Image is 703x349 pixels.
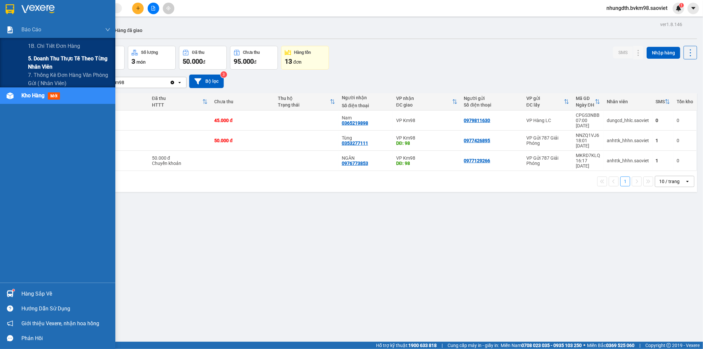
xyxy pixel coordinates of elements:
div: Tồn kho [677,99,693,104]
div: DĐ: 98 [396,161,457,166]
button: Nhập hàng [647,47,680,59]
strong: 1900 633 818 [408,343,437,348]
div: CPGS3NBB [576,112,600,118]
th: Toggle SortBy [523,93,572,111]
div: Đã thu [152,96,202,101]
div: VP Km98 [396,155,457,161]
input: Selected VP Km98. [125,79,126,86]
div: Người nhận [342,95,390,100]
div: 0977129266 [464,158,490,163]
span: Báo cáo [21,25,41,34]
strong: 0708 023 035 - 0935 103 250 [521,343,582,348]
div: anhttk_hhhn.saoviet [607,158,649,163]
div: VP nhận [396,96,452,101]
div: ĐC lấy [526,102,564,108]
span: 13 [285,57,292,65]
div: Hướng dẫn sử dụng [21,304,110,314]
svg: open [177,80,182,85]
div: Tùng [342,135,390,141]
span: 50.000 [183,57,203,65]
button: Hàng tồn13đơn [281,46,329,70]
svg: open [685,179,690,184]
div: Chuyển khoản [152,161,208,166]
div: VP Km98 [396,118,457,123]
th: Toggle SortBy [275,93,338,111]
div: 10 / trang [659,178,680,185]
div: 0 [677,138,693,143]
sup: 3 [220,71,227,78]
div: Ngày ĐH [576,102,595,108]
div: VP Hàng LC [526,118,569,123]
span: 5. Doanh thu thực tế theo từng nhân viên [28,54,110,71]
span: đơn [293,59,302,65]
img: icon-new-feature [676,5,682,11]
div: 45.000 đ [214,118,271,123]
div: NGÂN [342,155,390,161]
span: đ [203,59,205,65]
button: 1 [620,176,630,186]
span: 1 [680,3,683,8]
strong: 0369 525 060 [606,343,634,348]
div: 1 [656,158,670,163]
div: 0 [656,118,670,123]
span: file-add [151,6,156,11]
div: 0976773853 [342,161,368,166]
div: Chưa thu [214,99,271,104]
div: 0353277111 [342,141,368,146]
button: file-add [148,3,159,14]
span: Hỗ trợ kỹ thuật: [376,342,437,349]
div: 18:01 [DATE] [576,138,600,148]
div: Phản hồi [21,333,110,343]
div: 0 [677,118,693,123]
span: 1B. Chi tiết đơn hàng [28,42,80,50]
div: Mã GD [576,96,595,101]
span: Kho hàng [21,92,44,99]
div: hộp keo [92,118,145,123]
button: Hàng đã giao [109,22,148,38]
div: 50.000 đ [214,138,271,143]
span: caret-down [690,5,696,11]
div: NNZQ1VJ6 [576,133,600,138]
span: 3 [132,57,135,65]
button: Chưa thu95.000đ [230,46,278,70]
div: Ghi chú [92,102,145,108]
span: down [105,27,110,32]
span: | [639,342,640,349]
div: HTTT [152,102,202,108]
span: | [442,342,443,349]
span: plus [136,6,140,11]
span: 7. Thống kê đơn hàng văn phòng gửi ( Nhân viên) [28,71,110,87]
div: Nam [342,115,390,120]
div: dungcd_hhlc.saoviet [607,118,649,123]
div: Số điện thoại [342,103,390,108]
div: Số điện thoại [464,102,520,108]
button: Số lượng3món [128,46,176,70]
th: Toggle SortBy [572,93,603,111]
button: aim [163,3,174,14]
th: Toggle SortBy [149,93,211,111]
div: Nhân viên [607,99,649,104]
span: 95.000 [234,57,254,65]
th: Toggle SortBy [393,93,461,111]
div: Hàng sắp về [21,289,110,299]
sup: 1 [13,289,15,291]
img: warehouse-icon [7,92,14,99]
img: logo-vxr [6,4,14,14]
span: message [7,335,13,341]
span: Miền Nam [501,342,582,349]
div: Số lượng [141,50,158,55]
div: VP gửi [526,96,564,101]
button: Bộ lọc [189,75,224,88]
div: VP Gửi 787 Giải Phóng [526,135,569,146]
img: warehouse-icon [7,290,14,297]
div: 16:17 [DATE] [576,158,600,169]
span: aim [166,6,171,11]
div: Chưa thu [243,50,260,55]
sup: 1 [679,3,684,8]
div: SMS [656,99,665,104]
span: mới [48,92,60,100]
div: HS [92,158,145,163]
th: Toggle SortBy [652,93,673,111]
div: Hàng tồn [294,50,311,55]
div: Người gửi [464,96,520,101]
